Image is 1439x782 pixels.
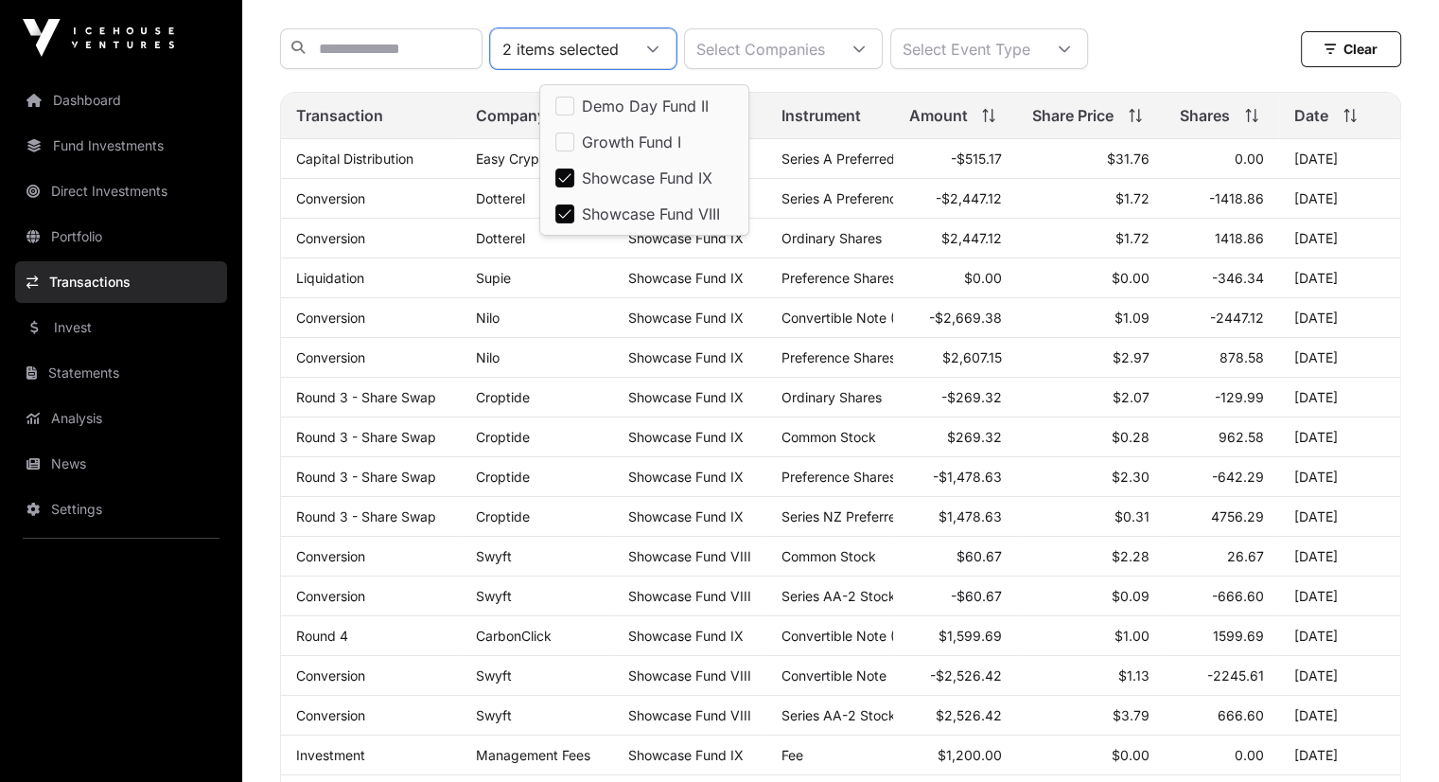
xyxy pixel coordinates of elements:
[1279,696,1400,736] td: [DATE]
[1279,139,1400,179] td: [DATE]
[893,418,1017,457] td: $269.32
[1279,219,1400,258] td: [DATE]
[476,310,500,326] a: Nilo
[1279,258,1400,298] td: [DATE]
[1235,747,1264,763] span: 0.00
[1215,230,1264,246] span: 1418.86
[893,139,1017,179] td: -$515.17
[296,230,365,246] a: Conversion
[1112,469,1149,485] span: $2.30
[1112,588,1149,604] span: $0.09
[893,497,1017,537] td: $1,478.63
[15,352,227,394] a: Statements
[893,219,1017,258] td: $2,447.12
[476,270,511,286] a: Supie
[476,707,512,723] a: Swyft
[1115,190,1149,206] span: $1.72
[781,104,861,127] span: Instrument
[628,588,751,604] a: Showcase Fund VIII
[476,588,512,604] a: Swyft
[582,98,709,114] span: Demo Day Fund II
[476,190,525,206] a: Dotterel
[296,588,365,604] a: Conversion
[628,747,744,763] a: Showcase Fund IX
[296,349,365,365] a: Conversion
[476,429,530,445] a: Croptide
[628,270,744,286] a: Showcase Fund IX
[891,29,1042,68] div: Select Event Type
[781,310,943,326] span: Convertible Note ([DATE])
[893,378,1017,418] td: -$269.32
[1212,588,1264,604] span: -666.60
[544,125,745,159] li: Growth Fund I
[296,310,365,326] a: Conversion
[893,616,1017,656] td: $1,599.69
[893,179,1017,219] td: -$2,447.12
[1279,378,1400,418] td: [DATE]
[1107,151,1149,167] span: $31.76
[893,298,1017,338] td: -$2,669.38
[628,628,744,644] a: Showcase Fund IX
[893,537,1017,577] td: $60.67
[1301,31,1401,67] button: Clear
[476,628,552,644] a: CarbonClick
[1279,418,1400,457] td: [DATE]
[1114,310,1149,326] span: $1.09
[476,104,546,127] span: Company
[628,508,744,524] a: Showcase Fund IX
[628,707,751,723] a: Showcase Fund VIII
[893,258,1017,298] td: $0.00
[781,190,951,206] span: Series A Preference Shares
[1211,508,1264,524] span: 4756.29
[582,206,720,222] span: Showcase Fund VIII
[476,469,530,485] a: Croptide
[1279,537,1400,577] td: [DATE]
[1112,747,1149,763] span: $0.00
[1207,667,1264,684] span: -2245.61
[476,230,525,246] a: Dotterel
[1279,656,1400,696] td: [DATE]
[296,508,436,524] a: Round 3 - Share Swap
[476,747,598,763] p: Management Fees
[628,667,751,684] a: Showcase Fund VIII
[1113,389,1149,405] span: $2.07
[781,230,882,246] span: Ordinary Shares
[628,548,751,564] a: Showcase Fund VIII
[476,151,552,167] a: Easy Crypto
[781,667,886,684] span: Convertible Note
[15,443,227,485] a: News
[781,588,896,604] span: Series AA-2 Stock
[296,389,436,405] a: Round 3 - Share Swap
[893,338,1017,378] td: $2,607.15
[1279,457,1400,497] td: [DATE]
[1279,338,1400,378] td: [DATE]
[1344,691,1439,782] div: Chat Widget
[1112,429,1149,445] span: $0.28
[781,270,896,286] span: Preference Shares
[781,548,876,564] span: Common Stock
[476,667,512,684] a: Swyft
[296,270,364,286] a: Liquidation
[1180,104,1230,127] span: Shares
[582,134,681,150] span: Growth Fund I
[491,29,630,68] div: 2 items selected
[781,707,896,723] span: Series AA-2 Stock
[476,349,500,365] a: Nilo
[628,310,744,326] a: Showcase Fund IX
[1209,190,1264,206] span: -1418.86
[1219,429,1264,445] span: 962.58
[1032,104,1114,127] span: Share Price
[628,349,744,365] a: Showcase Fund IX
[1215,389,1264,405] span: -129.99
[1114,628,1149,644] span: $1.00
[544,161,745,195] li: Showcase Fund IX
[1220,349,1264,365] span: 878.58
[1113,349,1149,365] span: $2.97
[296,747,365,763] a: Investment
[781,469,896,485] span: Preference Shares
[893,656,1017,696] td: -$2,526.42
[781,747,803,763] span: Fee
[15,216,227,258] a: Portfolio
[1212,270,1264,286] span: -346.34
[15,398,227,439] a: Analysis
